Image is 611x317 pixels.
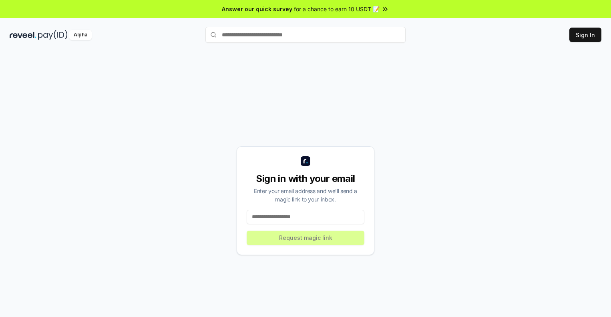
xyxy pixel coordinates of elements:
[569,28,601,42] button: Sign In
[10,30,36,40] img: reveel_dark
[301,156,310,166] img: logo_small
[222,5,292,13] span: Answer our quick survey
[294,5,380,13] span: for a chance to earn 10 USDT 📝
[247,187,364,203] div: Enter your email address and we’ll send a magic link to your inbox.
[38,30,68,40] img: pay_id
[69,30,92,40] div: Alpha
[247,172,364,185] div: Sign in with your email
